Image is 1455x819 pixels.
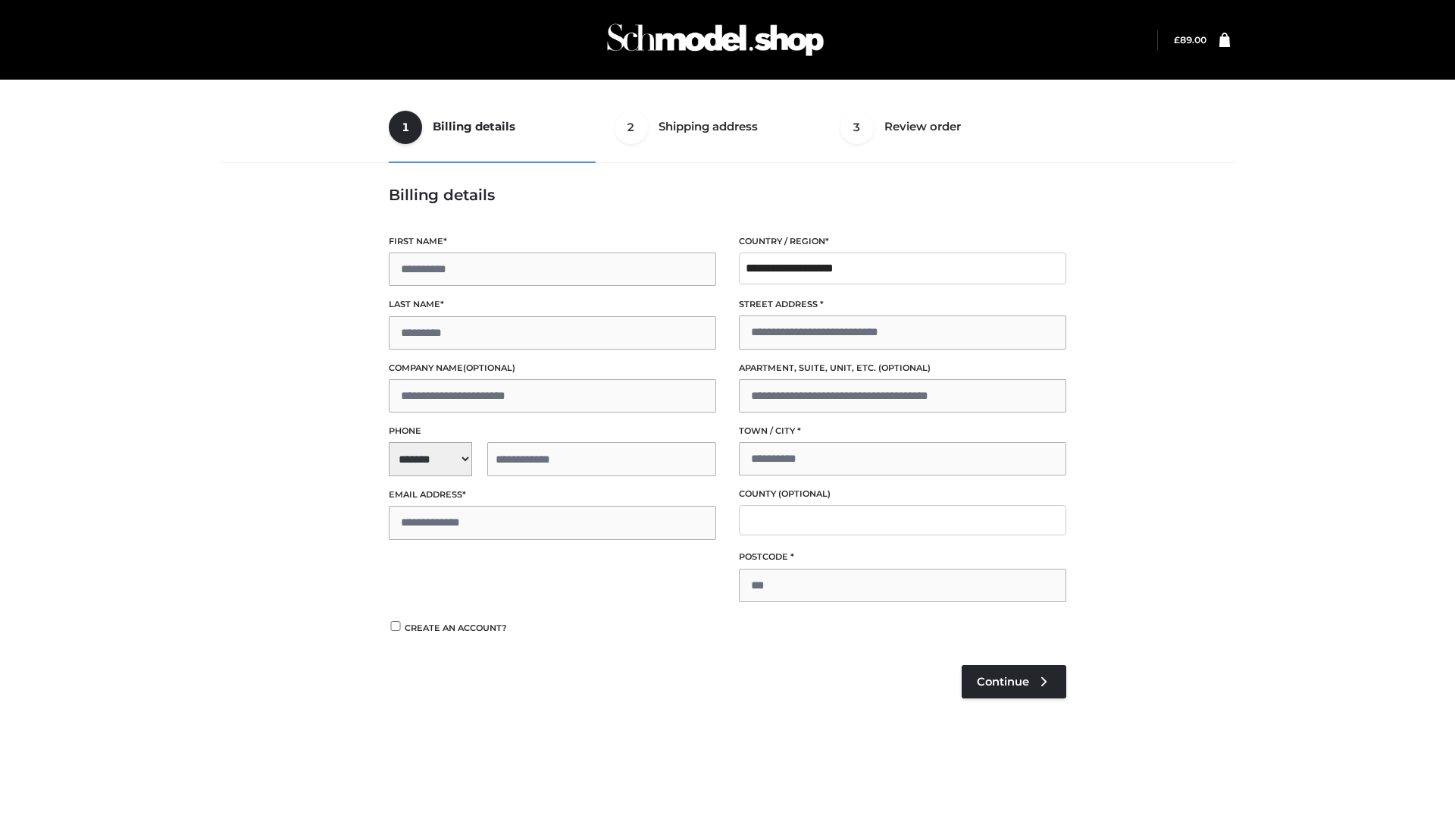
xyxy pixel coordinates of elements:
[739,550,1066,564] label: Postcode
[739,297,1066,312] label: Street address
[739,234,1066,249] label: Country / Region
[1174,34,1206,45] a: £89.00
[405,623,507,633] span: Create an account?
[389,234,716,249] label: First name
[739,361,1066,375] label: Apartment, suite, unit, etc.
[389,186,1066,204] h3: Billing details
[962,665,1066,698] a: Continue
[739,424,1066,438] label: Town / City
[878,362,931,373] span: (optional)
[739,487,1066,501] label: County
[389,361,716,375] label: Company name
[463,362,515,373] span: (optional)
[389,297,716,312] label: Last name
[1174,34,1180,45] span: £
[977,675,1029,689] span: Continue
[1174,34,1206,45] bdi: 89.00
[602,10,829,70] img: Schmodel Admin 964
[389,424,716,438] label: Phone
[389,621,402,631] input: Create an account?
[389,488,716,502] label: Email address
[778,488,831,499] span: (optional)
